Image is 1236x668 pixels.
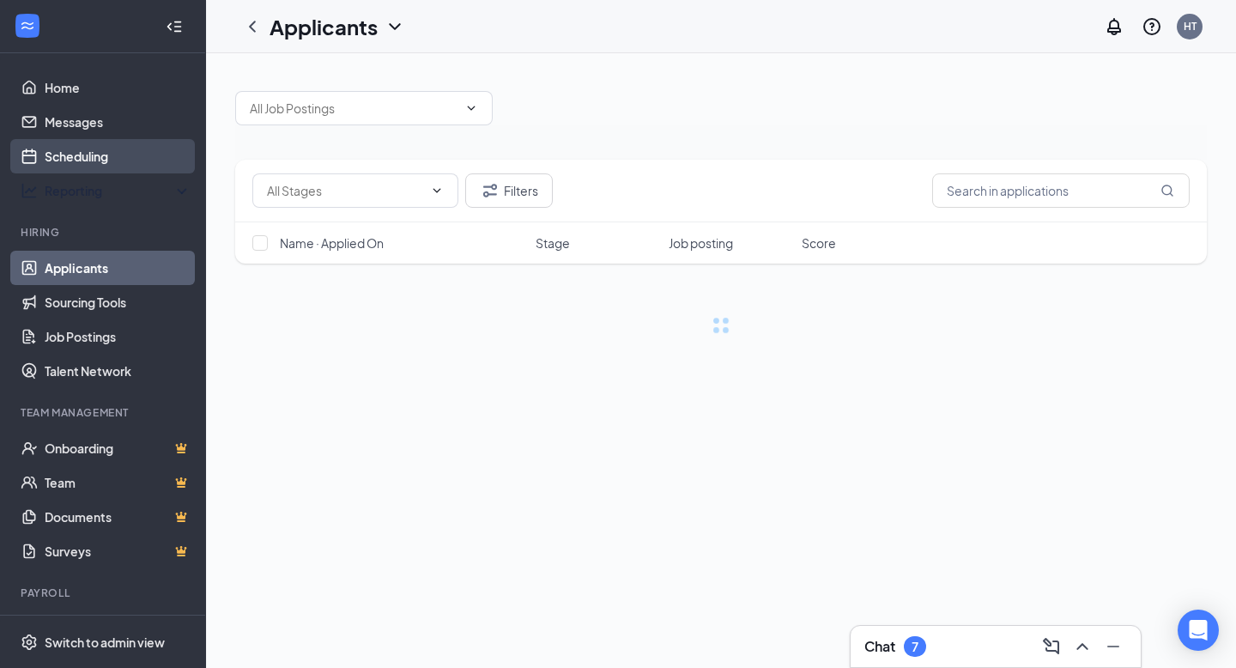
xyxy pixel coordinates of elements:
[802,234,836,252] span: Score
[45,70,191,105] a: Home
[45,534,191,568] a: SurveysCrown
[385,16,405,37] svg: ChevronDown
[21,405,188,420] div: Team Management
[45,431,191,465] a: OnboardingCrown
[21,225,188,240] div: Hiring
[242,16,263,37] svg: ChevronLeft
[1038,633,1065,660] button: ComposeMessage
[21,634,38,651] svg: Settings
[21,182,38,199] svg: Analysis
[250,99,457,118] input: All Job Postings
[536,234,570,252] span: Stage
[1142,16,1162,37] svg: QuestionInfo
[45,465,191,500] a: TeamCrown
[1160,184,1174,197] svg: MagnifyingGlass
[19,17,36,34] svg: WorkstreamLogo
[912,640,918,654] div: 7
[45,354,191,388] a: Talent Network
[45,319,191,354] a: Job Postings
[280,234,384,252] span: Name · Applied On
[45,105,191,139] a: Messages
[1178,610,1219,651] div: Open Intercom Messenger
[669,234,733,252] span: Job posting
[1103,636,1124,657] svg: Minimize
[45,139,191,173] a: Scheduling
[1100,633,1127,660] button: Minimize
[270,12,378,41] h1: Applicants
[864,637,895,656] h3: Chat
[465,173,553,208] button: Filter Filters
[480,180,500,201] svg: Filter
[1041,636,1062,657] svg: ComposeMessage
[1184,19,1197,33] div: HT
[166,18,183,35] svg: Collapse
[464,101,478,115] svg: ChevronDown
[267,181,423,200] input: All Stages
[45,251,191,285] a: Applicants
[45,611,191,646] a: PayrollCrown
[1069,633,1096,660] button: ChevronUp
[45,285,191,319] a: Sourcing Tools
[430,184,444,197] svg: ChevronDown
[45,500,191,534] a: DocumentsCrown
[45,634,165,651] div: Switch to admin view
[21,586,188,600] div: Payroll
[932,173,1190,208] input: Search in applications
[1072,636,1093,657] svg: ChevronUp
[1104,16,1124,37] svg: Notifications
[45,182,192,199] div: Reporting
